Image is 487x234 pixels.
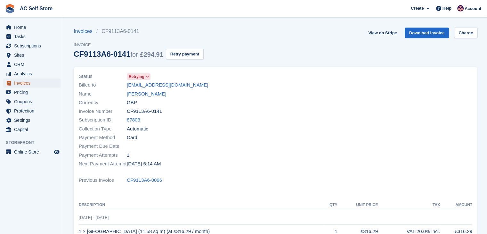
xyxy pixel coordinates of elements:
[14,97,53,106] span: Coupons
[79,160,127,168] span: Next Payment Attempt
[14,41,53,50] span: Subscriptions
[3,97,61,106] a: menu
[3,79,61,88] a: menu
[14,32,53,41] span: Tasks
[74,28,204,35] nav: breadcrumbs
[79,200,323,210] th: Description
[79,99,127,106] span: Currency
[454,28,477,38] a: Charge
[79,143,127,150] span: Payment Due Date
[3,147,61,156] a: menu
[440,200,472,210] th: Amount
[5,4,15,13] img: stora-icon-8386f47178a22dfd0bd8f6a31ec36ba5ce8667c1dd55bd0f319d3a0aa187defe.svg
[127,81,208,89] a: [EMAIL_ADDRESS][DOMAIN_NAME]
[74,42,204,48] span: Invoice
[74,50,163,58] div: CF9113A6-0141
[14,23,53,32] span: Home
[14,106,53,115] span: Protection
[127,160,161,168] time: 2025-08-30 04:14:33 UTC
[411,5,424,12] span: Create
[378,200,440,210] th: Tax
[79,125,127,133] span: Collection Type
[17,3,55,14] a: AC Self Store
[127,116,140,124] a: 87803
[14,69,53,78] span: Analytics
[166,49,204,59] button: Retry payment
[53,148,61,156] a: Preview store
[457,5,464,12] img: Ted Cox
[3,41,61,50] a: menu
[127,90,166,98] a: [PERSON_NAME]
[14,116,53,125] span: Settings
[337,200,378,210] th: Unit Price
[3,23,61,32] a: menu
[3,88,61,97] a: menu
[79,81,127,89] span: Billed to
[127,99,137,106] span: GBP
[140,51,163,58] span: £294.91
[14,79,53,88] span: Invoices
[129,74,144,79] span: Retrying
[79,134,127,141] span: Payment Method
[3,125,61,134] a: menu
[127,125,148,133] span: Automatic
[79,116,127,124] span: Subscription ID
[127,152,129,159] span: 1
[79,90,127,98] span: Name
[3,51,61,60] a: menu
[127,108,162,115] span: CF9113A6-0141
[366,28,399,38] a: View on Stripe
[14,147,53,156] span: Online Store
[3,69,61,78] a: menu
[79,177,127,184] span: Previous Invoice
[79,108,127,115] span: Invoice Number
[79,73,127,80] span: Status
[3,60,61,69] a: menu
[442,5,451,12] span: Help
[79,152,127,159] span: Payment Attempts
[127,134,137,141] span: Card
[6,139,64,146] span: Storefront
[14,51,53,60] span: Sites
[127,177,162,184] a: CF9113A6-0096
[79,215,109,220] span: [DATE] - [DATE]
[465,5,481,12] span: Account
[14,60,53,69] span: CRM
[14,125,53,134] span: Capital
[3,106,61,115] a: menu
[127,73,150,80] a: Retrying
[405,28,449,38] a: Download Invoice
[130,51,138,58] span: for
[14,88,53,97] span: Pricing
[74,28,96,35] a: Invoices
[3,32,61,41] a: menu
[323,200,337,210] th: QTY
[3,116,61,125] a: menu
